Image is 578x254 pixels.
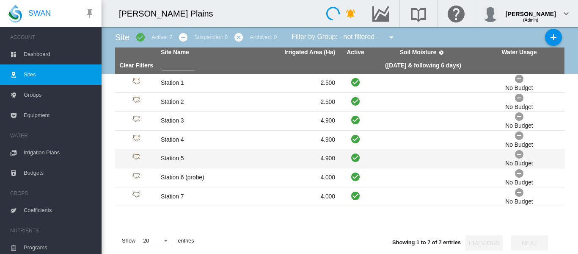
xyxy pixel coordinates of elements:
tr: Site Id: 4253 Station 2 2.500 No Budget [115,93,564,112]
img: 1.svg [131,191,141,201]
td: 2.500 [248,93,339,112]
span: Groups [24,85,95,105]
div: Suspended: 0 [194,33,228,41]
md-icon: Click here for help [446,8,466,19]
md-icon: Go to the Data Hub [371,8,391,19]
button: Add New Site, define start date [545,29,562,46]
th: Water Usage [474,47,564,58]
span: NUTRIENTS [10,224,95,237]
img: 1.svg [131,78,141,88]
tr: Site Id: 4258 Station 7 4.000 No Budget [115,187,564,207]
div: No Budget [505,159,533,168]
img: profile.jpg [482,5,499,22]
div: No Budget [505,122,533,130]
th: Site Name [157,47,248,58]
span: WATER [10,129,95,142]
button: icon-menu-down [383,29,400,46]
td: Station 3 [157,112,248,130]
a: Clear Filters [119,62,153,69]
tr: Site Id: 4256 Station 5 4.900 No Budget [115,149,564,168]
tr: Site Id: 4254 Station 3 4.900 No Budget [115,112,564,131]
span: Dashboard [24,44,95,64]
td: Station 7 [157,187,248,206]
md-icon: icon-pin [85,8,95,19]
th: Irrigated Area (Ha) [248,47,339,58]
tr: Site Id: 4252 Station 1 2.500 No Budget [115,74,564,93]
md-icon: icon-menu-down [386,32,396,42]
span: SWAN [28,8,51,19]
span: Coefficients [24,200,95,221]
span: Site [115,33,129,42]
td: 4.900 [248,149,339,168]
div: Site Id: 4254 [118,116,154,126]
md-icon: icon-plus [548,32,559,42]
div: Filter by Group: - not filtered - [285,29,402,46]
button: Previous [465,235,503,251]
md-icon: icon-checkbox-marked-circle [135,32,146,42]
span: Showing 1 to 7 of 7 entries [392,239,461,246]
div: Site Id: 4257 [118,173,154,183]
tr: Site Id: 4255 Station 4 4.900 No Budget [115,131,564,150]
td: Station 6 (probe) [157,168,248,187]
span: CROPS [10,187,95,200]
th: Active [339,47,372,58]
img: 1.svg [131,97,141,107]
td: 4.900 [248,131,339,149]
div: [PERSON_NAME] [506,6,556,15]
md-icon: icon-help-circle [436,47,446,58]
td: Station 1 [157,74,248,92]
span: Equipment [24,105,95,126]
div: Site Id: 4258 [118,191,154,201]
span: (Admin) [523,18,538,22]
div: 20 [143,237,149,244]
div: No Budget [505,141,533,149]
button: icon-bell-ring [342,5,359,22]
tr: Site Id: 4257 Station 6 (probe) 4.000 No Budget [115,168,564,187]
img: SWAN-Landscape-Logo-Colour-drop.png [8,5,22,22]
span: Show [118,234,139,248]
td: 4.000 [248,187,339,206]
img: 1.svg [131,154,141,164]
button: Next [511,235,548,251]
span: Irrigation Plans [24,142,95,163]
span: Budgets [24,163,95,183]
md-icon: icon-bell-ring [346,8,356,19]
img: 1.svg [131,135,141,145]
span: Sites [24,64,95,85]
div: Archived: 0 [250,33,277,41]
div: No Budget [505,84,533,92]
span: entries [174,234,197,248]
div: Site Id: 4252 [118,78,154,88]
td: Station 4 [157,131,248,149]
th: ([DATE] & following 6 days) [372,58,474,74]
div: [PERSON_NAME] Plains [119,8,221,20]
img: 1.svg [131,173,141,183]
td: Station 2 [157,93,248,112]
div: Site Id: 4256 [118,154,154,164]
div: Active: 7 [151,33,172,41]
img: 1.svg [131,116,141,126]
th: Soil Moisture [372,47,474,58]
span: ACCOUNT [10,31,95,44]
td: 4.000 [248,168,339,187]
div: No Budget [505,198,533,206]
td: 4.900 [248,112,339,130]
td: 2.500 [248,74,339,92]
div: Site Id: 4255 [118,135,154,145]
md-icon: Search the knowledge base [408,8,429,19]
div: Site Id: 4253 [118,97,154,107]
td: Station 5 [157,149,248,168]
md-icon: icon-minus-circle [178,32,188,42]
div: No Budget [505,179,533,187]
md-icon: icon-cancel [234,32,244,42]
md-icon: icon-chevron-down [561,8,571,19]
div: No Budget [505,103,533,112]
